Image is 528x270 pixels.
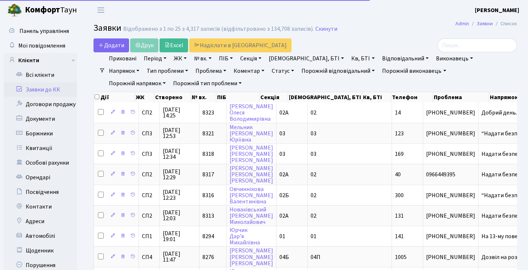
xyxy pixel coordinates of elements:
span: 169 [395,150,404,158]
a: [DEMOGRAPHIC_DATA], БТІ [266,52,347,65]
span: 0966449395 [426,172,475,177]
span: СП2 [142,192,157,198]
a: Admin [455,20,469,27]
a: Проблема [192,65,229,77]
span: СП4 [142,254,157,260]
span: 03 [279,130,285,138]
span: [DATE] 11:47 [163,251,196,263]
span: 123 [395,130,404,138]
a: Документи [4,112,77,126]
a: Овчиннікова[PERSON_NAME]Валентинівна [230,185,273,206]
a: Заявки [477,20,493,27]
span: СП3 [142,131,157,136]
a: Мельник[PERSON_NAME]Юріївна [230,123,273,144]
th: Дії [94,92,135,102]
span: СП1 [142,233,157,239]
b: [PERSON_NAME] [475,6,519,14]
a: [PERSON_NAME]ОлесяВолодимирівна [230,102,273,123]
span: [DATE] 14:25 [163,107,196,119]
a: Щоденник [4,243,77,258]
a: Порожній виконавець [379,65,449,77]
a: Боржники [4,126,77,141]
a: Виконавець [433,52,476,65]
span: 01 [279,232,285,240]
span: [DATE] 19:01 [163,230,196,242]
a: Особові рахунки [4,155,77,170]
span: 8313 [202,212,214,220]
button: Переключити навігацію [92,4,110,16]
span: 03 [311,150,316,158]
a: Клієнти [4,53,77,68]
a: Договори продажу [4,97,77,112]
a: Контакти [4,199,77,214]
a: Автомобілі [4,229,77,243]
a: Новаківський[PERSON_NAME]Миколайович [230,206,273,226]
span: Додати [98,41,124,49]
input: Пошук... [437,38,517,52]
span: 02 [311,212,316,220]
a: [PERSON_NAME][PERSON_NAME][PERSON_NAME] [230,144,273,164]
a: Період [141,52,169,65]
span: 8323 [202,109,214,117]
span: [DATE] 12:34 [163,148,196,160]
a: Відповідальний [379,52,432,65]
a: Кв, БТІ [348,52,377,65]
span: СП2 [142,172,157,177]
a: ЮрчикДар’яМихайлівна [230,226,260,247]
span: Заявки [93,22,121,34]
span: [PHONE_NUMBER] [426,151,475,157]
a: Напрямок [106,65,142,77]
a: Коментар [231,65,267,77]
span: 02 [311,109,316,117]
span: 04П [311,253,320,261]
span: [DATE] 12:03 [163,210,196,221]
a: Секція [237,52,264,65]
b: Комфорт [25,4,60,16]
span: 02 [311,170,316,179]
span: Мої повідомлення [18,42,65,50]
a: Порожній тип проблеми [170,77,245,90]
span: 03 [279,150,285,158]
a: Адреси [4,214,77,229]
span: [PHONE_NUMBER] [426,131,475,136]
a: Excel [159,38,188,52]
span: 8294 [202,232,214,240]
a: Панель управління [4,24,77,38]
a: Статус [269,65,297,77]
a: Посвідчення [4,185,77,199]
a: Заявки до КК [4,82,77,97]
a: Порожній відповідальний [298,65,378,77]
th: Секція [260,92,289,102]
a: Всі клієнти [4,68,77,82]
li: Список [493,20,517,28]
span: 8276 [202,253,214,261]
span: 02 [311,191,316,199]
span: [PHONE_NUMBER] [426,110,475,116]
a: [PERSON_NAME][PERSON_NAME][PERSON_NAME] [230,247,273,267]
span: Таун [25,4,77,16]
span: 8317 [202,170,214,179]
span: [PHONE_NUMBER] [426,213,475,219]
a: [PERSON_NAME] [475,6,519,15]
span: [PHONE_NUMBER] [426,254,475,260]
span: СП2 [142,110,157,116]
span: 02А [279,109,289,117]
a: Тип проблеми [144,65,191,77]
a: Порожній напрямок [106,77,169,90]
span: [DATE] 12:29 [163,169,196,180]
a: Квитанції [4,141,77,155]
a: Додати [93,38,129,52]
span: 02А [279,212,289,220]
span: 04Б [279,253,289,261]
span: [PHONE_NUMBER] [426,192,475,198]
a: № вх. [191,52,214,65]
nav: breadcrumb [444,16,528,31]
th: Телефон [391,92,433,102]
a: ЖК [171,52,190,65]
span: [DATE] 12:53 [163,127,196,139]
div: Відображено з 1 по 25 з 4,317 записів (відфільтровано з 134,708 записів). [123,26,314,33]
span: 02Б [279,191,289,199]
th: ПІБ [216,92,259,102]
th: ЖК [135,92,154,102]
span: 300 [395,191,404,199]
